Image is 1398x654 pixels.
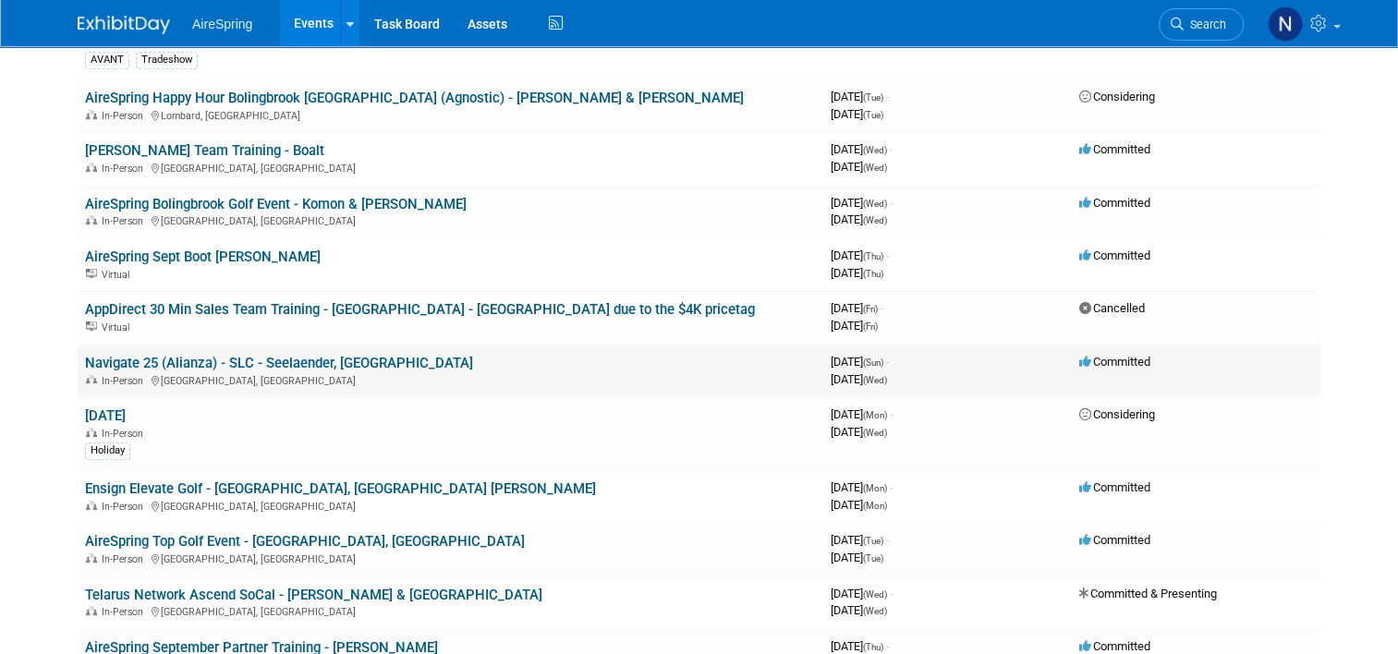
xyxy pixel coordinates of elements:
span: [DATE] [831,480,893,494]
img: Virtual Event [86,321,97,331]
div: [GEOGRAPHIC_DATA], [GEOGRAPHIC_DATA] [85,498,816,513]
span: (Mon) [863,410,887,420]
a: AireSpring Happy Hour Bolingbrook [GEOGRAPHIC_DATA] (Agnostic) - [PERSON_NAME] & [PERSON_NAME] [85,90,744,106]
span: (Fri) [863,304,878,314]
span: (Thu) [863,269,883,279]
div: [GEOGRAPHIC_DATA], [GEOGRAPHIC_DATA] [85,551,816,565]
span: (Wed) [863,375,887,385]
span: [DATE] [831,587,893,600]
span: (Wed) [863,589,887,599]
span: In-Person [102,163,149,175]
span: Committed [1079,533,1150,547]
a: Ensign Elevate Golf - [GEOGRAPHIC_DATA], [GEOGRAPHIC_DATA] [PERSON_NAME] [85,480,596,497]
span: (Wed) [863,163,887,173]
span: [DATE] [831,639,889,653]
a: [PERSON_NAME] Team Training - Boalt [85,142,324,159]
img: In-Person Event [86,163,97,172]
img: In-Person Event [86,428,97,437]
span: [DATE] [831,533,889,547]
span: Committed [1079,639,1150,653]
span: In-Person [102,375,149,387]
span: Committed [1079,142,1150,156]
div: Holiday [85,442,130,459]
img: Virtual Event [86,269,97,278]
div: Tradeshow [136,52,198,68]
span: Committed [1079,355,1150,369]
span: Considering [1079,407,1155,421]
span: [DATE] [831,498,887,512]
span: [DATE] [831,160,887,174]
a: Telarus Network Ascend SoCal - [PERSON_NAME] & [GEOGRAPHIC_DATA] [85,587,542,603]
img: In-Person Event [86,215,97,224]
div: [GEOGRAPHIC_DATA], [GEOGRAPHIC_DATA] [85,372,816,387]
span: (Wed) [863,145,887,155]
span: (Wed) [863,428,887,438]
img: ExhibitDay [78,16,170,34]
span: (Wed) [863,215,887,225]
a: Navigate 25 (Alianza) - SLC - Seelaender, [GEOGRAPHIC_DATA] [85,355,473,371]
span: (Tue) [863,553,883,563]
span: - [886,533,889,547]
div: [GEOGRAPHIC_DATA], [GEOGRAPHIC_DATA] [85,603,816,618]
span: Committed [1079,248,1150,262]
span: In-Person [102,501,149,513]
span: (Sun) [863,357,883,368]
a: AireSpring Top Golf Event - [GEOGRAPHIC_DATA], [GEOGRAPHIC_DATA] [85,533,525,550]
span: (Mon) [863,483,887,493]
span: (Thu) [863,251,883,261]
span: [DATE] [831,142,893,156]
span: - [886,90,889,103]
img: In-Person Event [86,553,97,563]
span: Committed [1079,196,1150,210]
a: AppDirect 30 Min Sales Team Training - [GEOGRAPHIC_DATA] - [GEOGRAPHIC_DATA] due to the $4K pricetag [85,301,755,318]
span: In-Person [102,428,149,440]
span: (Wed) [863,199,887,209]
span: [DATE] [831,34,887,48]
span: [DATE] [831,407,893,421]
span: - [886,355,889,369]
span: - [886,639,889,653]
span: Cancelled [1079,301,1145,315]
div: [GEOGRAPHIC_DATA], [GEOGRAPHIC_DATA] [85,212,816,227]
span: AireSpring [192,17,252,31]
span: In-Person [102,553,149,565]
a: AireSpring Bolingbrook Golf Event - Komon & [PERSON_NAME] [85,196,467,212]
span: [DATE] [831,355,889,369]
span: [DATE] [831,425,887,439]
span: - [881,301,883,315]
span: Committed [1079,480,1150,494]
div: Lombard, [GEOGRAPHIC_DATA] [85,107,816,122]
span: [DATE] [831,90,889,103]
img: In-Person Event [86,375,97,384]
span: In-Person [102,606,149,618]
span: [DATE] [831,301,883,315]
span: [DATE] [831,107,883,121]
div: AVANT [85,52,129,68]
span: Virtual [102,269,135,281]
span: [DATE] [831,266,883,280]
span: Committed & Presenting [1079,587,1217,600]
span: (Fri) [863,321,878,332]
span: [DATE] [831,196,893,210]
span: [DATE] [831,551,883,564]
span: [DATE] [831,319,878,333]
span: - [886,248,889,262]
span: Search [1184,18,1226,31]
span: - [890,407,893,421]
img: Natalie Pyron [1268,6,1303,42]
span: (Tue) [863,92,883,103]
span: [DATE] [831,372,887,386]
span: Virtual [102,321,135,333]
span: [DATE] [831,212,887,226]
span: [DATE] [831,248,889,262]
span: - [890,142,893,156]
img: In-Person Event [86,606,97,615]
span: In-Person [102,110,149,122]
span: Considering [1079,90,1155,103]
span: (Thu) [863,642,883,652]
span: (Wed) [863,606,887,616]
a: AireSpring Sept Boot [PERSON_NAME] [85,248,321,265]
span: (Mon) [863,501,887,511]
span: (Tue) [863,536,883,546]
span: - [890,196,893,210]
